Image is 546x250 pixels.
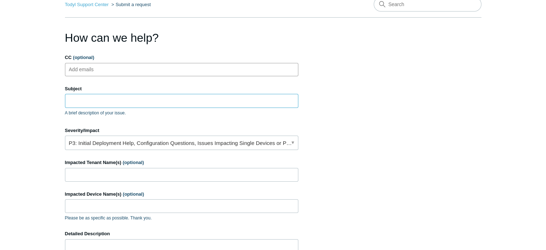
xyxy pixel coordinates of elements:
[65,127,298,134] label: Severity/Impact
[66,64,109,75] input: Add emails
[65,2,109,7] a: Todyl Support Center
[65,215,298,221] p: Please be as specific as possible. Thank you.
[123,160,144,165] span: (optional)
[65,159,298,166] label: Impacted Tenant Name(s)
[65,136,298,150] a: P3: Initial Deployment Help, Configuration Questions, Issues Impacting Single Devices or Past Out...
[65,85,298,92] label: Subject
[65,191,298,198] label: Impacted Device Name(s)
[65,2,110,7] li: Todyl Support Center
[65,54,298,61] label: CC
[110,2,151,7] li: Submit a request
[65,230,298,237] label: Detailed Description
[73,55,94,60] span: (optional)
[65,29,298,46] h1: How can we help?
[123,191,144,197] span: (optional)
[65,110,298,116] p: A brief description of your issue.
